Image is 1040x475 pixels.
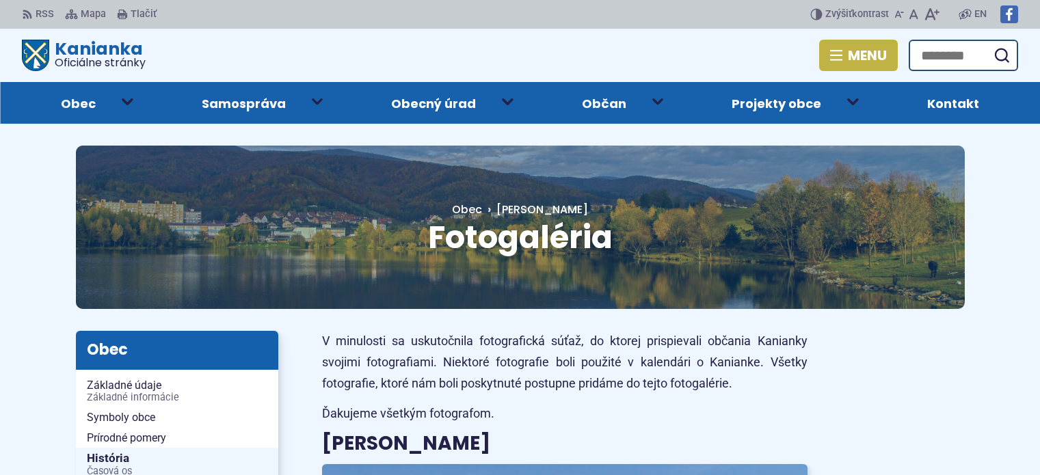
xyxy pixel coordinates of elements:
span: Základné údaje [87,375,267,407]
p: V minulosti sa uskutočnila fotografická súťaž, do ktorej prispievali občania Kanianky svojimi fot... [322,331,808,394]
img: Prejsť na Facebook stránku [1000,5,1018,23]
a: Občan [543,82,666,124]
span: Projekty obce [732,82,821,124]
span: Oficiálne stránky [55,57,146,68]
button: Otvoriť podmenu pre [302,87,333,115]
button: Otvoriť podmenu pre [492,87,524,115]
span: EN [974,6,987,23]
button: Otvoriť podmenu pre [838,87,869,115]
span: [PERSON_NAME] [496,202,588,217]
span: Menu [848,50,887,61]
h3: [PERSON_NAME] [322,433,808,454]
span: kontrast [825,9,889,21]
a: Obec [452,202,482,217]
span: Tlačiť [131,9,157,21]
a: Základné údajeZákladné informácie [76,375,278,407]
a: Kontakt [888,82,1019,124]
a: [PERSON_NAME] [482,202,588,217]
span: Zvýšiť [825,8,852,20]
a: Symboly obce [76,407,278,428]
button: Menu [819,40,898,71]
a: Prírodné pomery [76,428,278,448]
span: Symboly obce [87,407,267,428]
span: Samospráva [202,82,286,124]
span: Občan [582,82,626,124]
span: Prírodné pomery [87,428,267,448]
span: Obecný úrad [391,82,476,124]
button: Otvoriť podmenu pre [112,87,144,115]
a: Samospráva [163,82,325,124]
button: Otvoriť podmenu pre [642,87,674,115]
a: Obec [22,82,135,124]
span: Mapa [81,6,106,23]
img: Prejsť na domovskú stránku [22,40,49,71]
span: Základné informácie [87,392,267,403]
span: Kanianka [49,40,146,68]
span: Obec [61,82,96,124]
span: RSS [36,6,54,23]
p: Ďakujeme všetkým fotografom. [322,403,808,424]
h3: Obec [76,331,278,369]
a: Logo Kanianka, prejsť na domovskú stránku. [22,40,146,71]
a: Obecný úrad [352,82,516,124]
a: EN [972,6,989,23]
span: Kontakt [927,82,979,124]
span: Fotogaléria [428,215,613,259]
a: Projekty obce [693,82,861,124]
